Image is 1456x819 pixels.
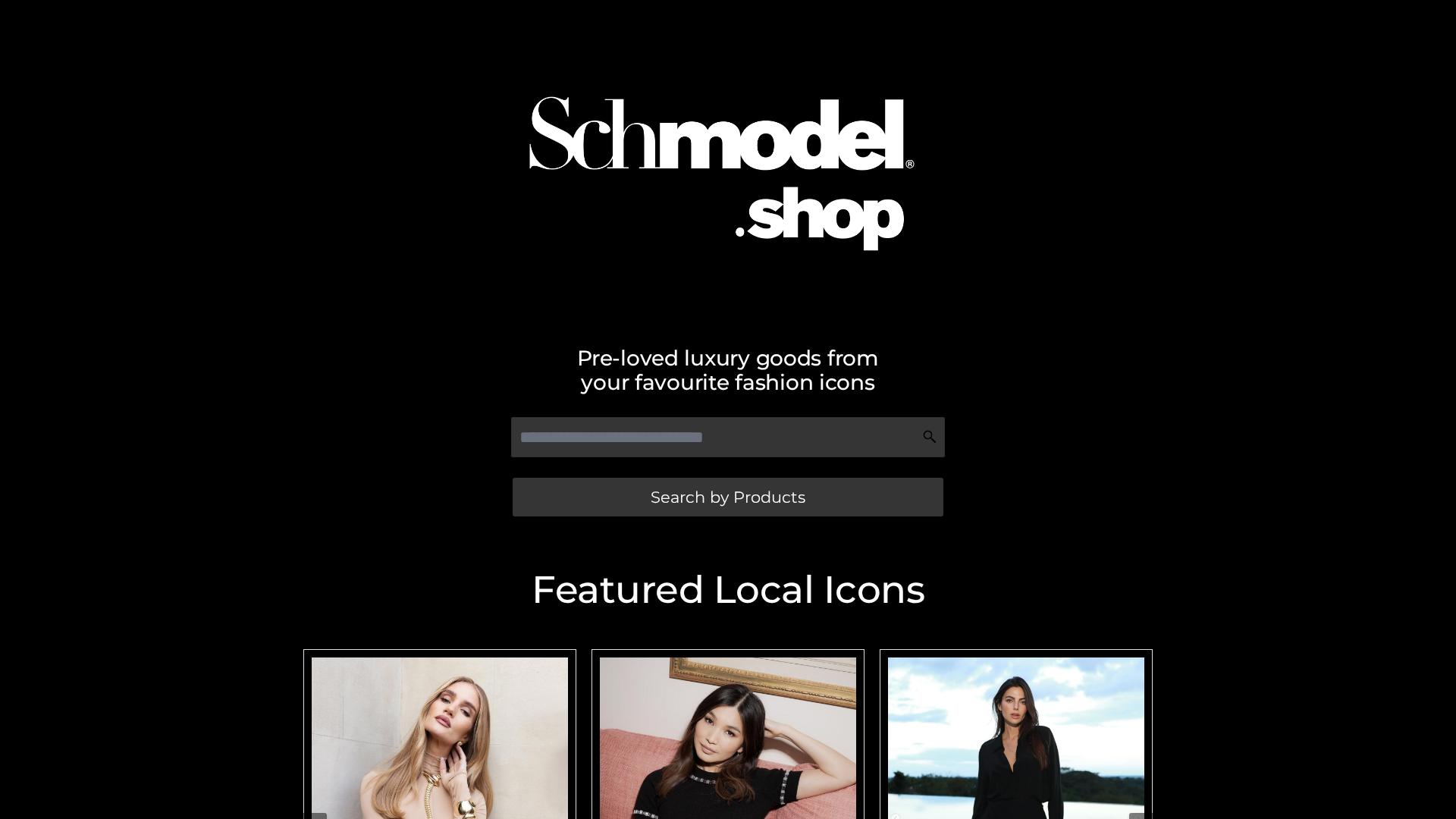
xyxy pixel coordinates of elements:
h2: Pre-loved luxury goods from your favourite fashion icons [296,346,1160,394]
a: Search by Products [513,478,943,516]
h2: Featured Local Icons​ [296,571,1160,609]
img: Search Icon [922,429,937,444]
span: Search by Products [651,489,805,505]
